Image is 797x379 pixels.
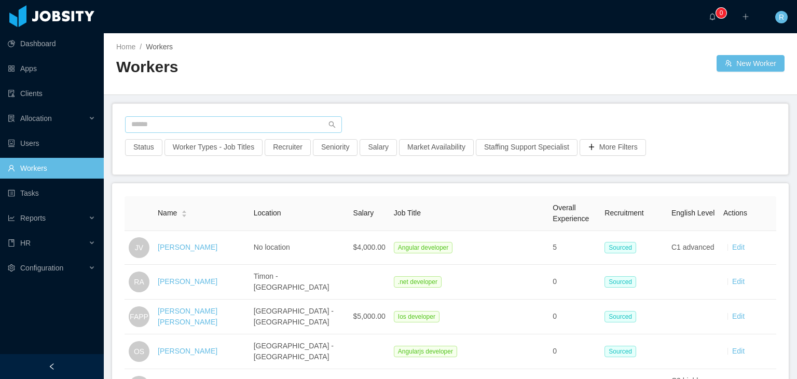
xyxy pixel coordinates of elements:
i: icon: search [328,121,336,128]
button: icon: usergroup-addNew Worker [717,55,785,72]
td: 0 [548,300,600,334]
a: Edit [732,277,745,286]
a: icon: userWorkers [8,158,95,179]
a: Edit [732,347,745,355]
span: English Level [671,209,714,217]
span: Ios developer [394,311,439,322]
span: R [779,11,784,23]
a: icon: robotUsers [8,133,95,154]
span: JV [135,237,143,258]
h2: Workers [116,57,450,78]
a: icon: appstoreApps [8,58,95,79]
button: Recruiter [265,139,311,156]
td: 0 [548,334,600,369]
span: Location [254,209,281,217]
span: FAPP [130,306,148,327]
i: icon: caret-down [182,213,187,216]
span: Allocation [20,114,52,123]
span: .net developer [394,276,442,288]
i: icon: book [8,239,15,247]
td: C1 advanced [667,231,719,265]
td: 5 [548,231,600,265]
button: Staffing Support Specialist [476,139,578,156]
button: Worker Types - Job Titles [164,139,263,156]
span: Configuration [20,264,63,272]
span: Actions [723,209,747,217]
a: [PERSON_NAME] [158,347,217,355]
a: [PERSON_NAME] [PERSON_NAME] [158,307,217,326]
span: Sourced [604,242,636,253]
span: Salary [353,209,374,217]
i: icon: solution [8,115,15,122]
a: [PERSON_NAME] [158,243,217,251]
span: Overall Experience [553,204,589,223]
td: Timon - [GEOGRAPHIC_DATA] [250,265,349,300]
td: [GEOGRAPHIC_DATA] - [GEOGRAPHIC_DATA] [250,334,349,369]
a: Edit [732,312,745,320]
a: Edit [732,243,745,251]
button: Salary [360,139,397,156]
span: Workers [146,43,173,51]
span: OS [134,341,144,362]
i: icon: line-chart [8,214,15,222]
button: Market Availability [399,139,474,156]
td: No location [250,231,349,265]
i: icon: bell [709,13,716,20]
a: Home [116,43,135,51]
span: Recruitment [604,209,643,217]
span: RA [134,272,144,292]
a: icon: profileTasks [8,183,95,204]
a: Sourced [604,243,640,251]
td: 0 [548,265,600,300]
i: icon: plus [742,13,749,20]
span: Sourced [604,311,636,322]
span: Sourced [604,276,636,288]
span: Job Title [394,209,421,217]
span: $4,000.00 [353,243,386,251]
a: icon: auditClients [8,83,95,104]
span: Reports [20,214,46,222]
a: Sourced [604,277,640,286]
span: / [140,43,142,51]
span: Sourced [604,346,636,357]
div: Sort [181,209,187,216]
i: icon: caret-up [182,209,187,212]
button: Seniority [313,139,358,156]
span: $5,000.00 [353,312,386,320]
i: icon: setting [8,264,15,272]
span: Name [158,208,177,219]
span: HR [20,239,31,247]
span: Angularjs developer [394,346,457,357]
a: [PERSON_NAME] [158,277,217,286]
td: [GEOGRAPHIC_DATA] - [GEOGRAPHIC_DATA] [250,300,349,334]
span: Angular developer [394,242,452,253]
a: Sourced [604,312,640,320]
button: Status [125,139,162,156]
a: icon: pie-chartDashboard [8,33,95,54]
sup: 0 [716,8,726,18]
a: Sourced [604,347,640,355]
button: icon: plusMore Filters [580,139,646,156]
